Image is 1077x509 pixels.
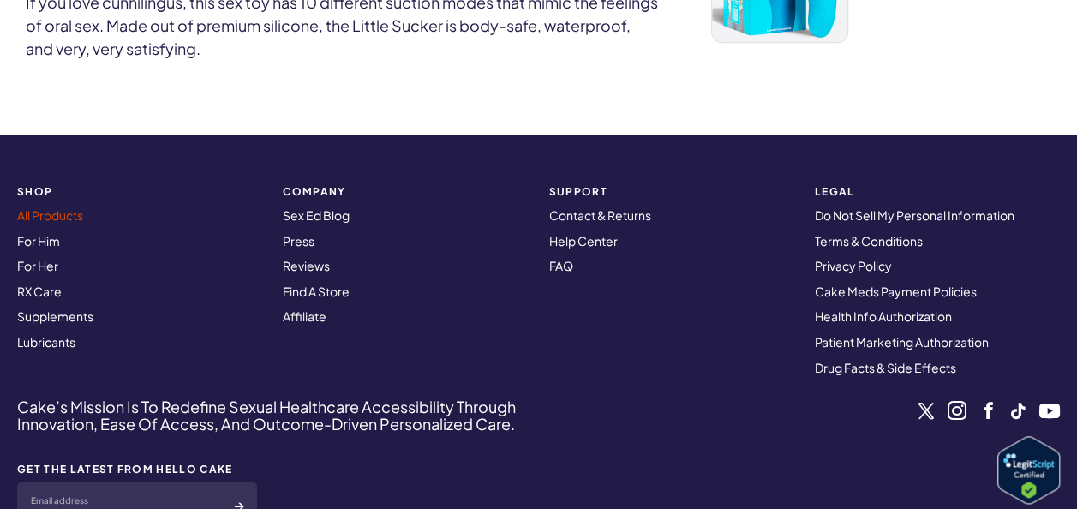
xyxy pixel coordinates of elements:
a: FAQ [549,258,573,273]
h4: Cake’s Mission Is To Redefine Sexual Healthcare Accessibility Through Innovation, Ease Of Access,... [17,398,539,433]
a: For Her [17,258,58,273]
a: Find A Store [283,284,350,299]
a: Drug Facts & Side Effects [815,360,956,375]
img: Verify Approval for www.hellocake.com [997,436,1060,504]
strong: COMPANY [283,186,528,197]
a: All Products [17,207,83,223]
a: Supplements [17,308,93,324]
a: Contact & Returns [549,207,651,223]
a: Affiliate [283,308,326,324]
a: Privacy Policy [815,258,892,273]
a: Lubricants [17,334,75,350]
a: Sex Ed Blog [283,207,350,223]
a: Cake Meds Payment Policies [815,284,977,299]
a: Do Not Sell My Personal Information [815,207,1014,223]
a: Terms & Conditions [815,233,923,249]
a: Patient Marketing Authorization [815,334,989,350]
strong: GET THE LATEST FROM HELLO CAKE [17,464,257,475]
strong: Support [549,186,794,197]
a: Health Info Authorization [815,308,952,324]
a: Help Center [549,233,618,249]
a: Press [283,233,314,249]
strong: Legal [815,186,1060,197]
a: Verify LegitScript Approval for www.hellocake.com [997,436,1060,504]
a: Reviews [283,258,330,273]
a: For Him [17,233,60,249]
strong: SHOP [17,186,262,197]
a: RX Care [17,284,62,299]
